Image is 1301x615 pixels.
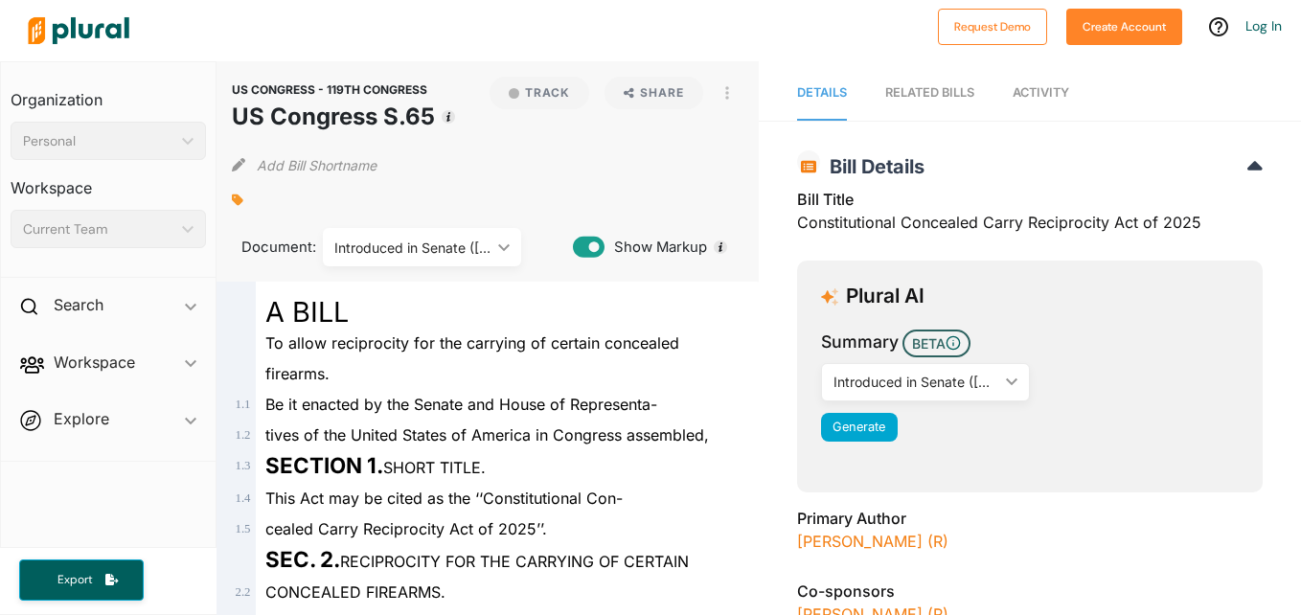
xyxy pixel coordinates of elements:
div: Constitutional Concealed Carry Reciprocity Act of 2025 [797,188,1263,245]
button: Export [19,559,144,601]
a: RELATED BILLS [885,66,974,121]
h2: Search [54,294,103,315]
strong: SECTION 1. [265,452,383,478]
div: Tooltip anchor [712,239,729,256]
span: RECIPROCITY FOR THE CARRYING OF CERTAIN [265,552,689,571]
span: Activity [1013,85,1069,100]
h3: Workspace [11,160,206,202]
h3: Primary Author [797,507,1263,530]
h3: Co-sponsors [797,580,1263,603]
span: SHORT TITLE. [265,458,486,477]
h3: Bill Title [797,188,1263,211]
button: Generate [821,413,898,442]
button: Track [490,77,589,109]
span: BETA [902,330,970,357]
h3: Plural AI [846,285,924,308]
div: Introduced in Senate ([DATE]) [334,238,491,258]
h3: Organization [11,72,206,114]
span: 1 . 1 [235,398,250,411]
button: Create Account [1066,9,1182,45]
span: Document: [232,237,299,258]
span: tives of the United States of America in Congress assembled, [265,425,709,444]
a: Create Account [1066,15,1182,35]
button: Add Bill Shortname [257,149,377,180]
button: Share [605,77,703,109]
button: Share [597,77,711,109]
span: 1 . 5 [235,522,250,535]
h3: Summary [821,330,899,354]
a: Request Demo [938,15,1047,35]
span: Export [44,572,105,588]
div: Personal [23,131,174,151]
span: A BILL [265,295,349,329]
a: Activity [1013,66,1069,121]
span: Show Markup [605,237,707,258]
div: Current Team [23,219,174,239]
span: To allow reciprocity for the carrying of certain concealed [265,333,679,353]
span: 1 . 3 [235,459,250,472]
div: Tooltip anchor [440,108,457,125]
span: cealed Carry Reciprocity Act of 2025’’. [265,519,547,538]
h1: US Congress S.65 [232,100,435,134]
span: Bill Details [820,155,924,178]
span: Generate [833,420,885,434]
span: Details [797,85,847,100]
span: 1 . 2 [235,428,250,442]
span: 1 . 4 [235,491,250,505]
span: firearms. [265,364,330,383]
span: US CONGRESS - 119TH CONGRESS [232,82,427,97]
span: This Act may be cited as the ‘‘Constitutional Con- [265,489,623,508]
span: 2 . 2 [235,585,250,599]
span: CONCEALED FIREARMS. [265,582,445,602]
a: [PERSON_NAME] (R) [797,532,948,551]
div: Add tags [232,186,243,215]
a: Log In [1245,17,1282,34]
div: Introduced in Senate ([DATE]) [833,372,998,392]
span: Be it enacted by the Senate and House of Representa- [265,395,657,414]
button: Request Demo [938,9,1047,45]
a: Details [797,66,847,121]
strong: SEC. 2. [265,546,340,572]
div: RELATED BILLS [885,83,974,102]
